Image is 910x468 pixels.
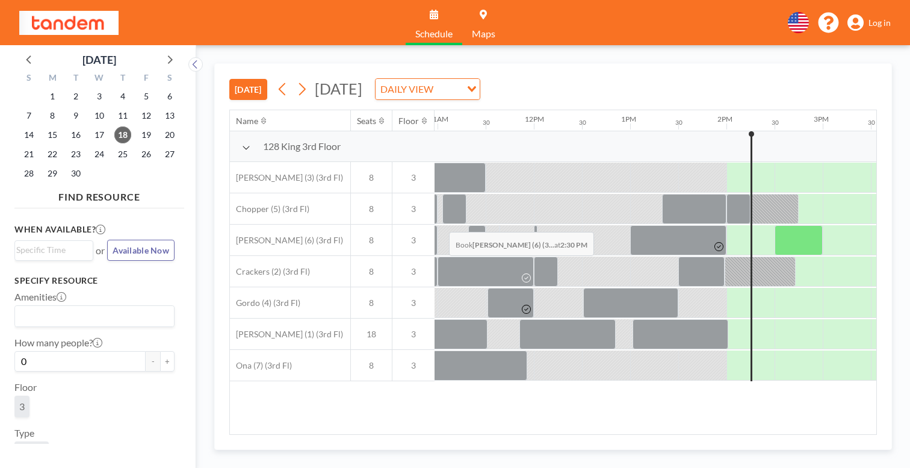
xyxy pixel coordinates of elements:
span: Thursday, September 18, 2025 [114,126,131,143]
label: Floor [14,381,37,393]
span: Monday, September 22, 2025 [44,146,61,163]
div: 30 [483,119,490,126]
span: [PERSON_NAME] (3) (3rd Fl) [230,172,343,183]
span: Saturday, September 6, 2025 [161,88,178,105]
span: Friday, September 26, 2025 [138,146,155,163]
span: Log in [868,17,891,28]
div: [DATE] [82,51,116,68]
span: Thursday, September 4, 2025 [114,88,131,105]
label: Type [14,427,34,439]
label: How many people? [14,337,102,349]
h4: FIND RESOURCE [14,186,184,203]
b: 2:30 PM [560,240,587,249]
span: Crackers (2) (3rd Fl) [230,266,310,277]
div: 12PM [525,114,544,123]
div: 30 [772,119,779,126]
input: Search for option [16,308,167,324]
span: Maps [472,29,495,39]
span: Tuesday, September 2, 2025 [67,88,84,105]
span: Saturday, September 20, 2025 [161,126,178,143]
div: W [88,71,111,87]
input: Search for option [437,81,460,97]
span: Tuesday, September 23, 2025 [67,146,84,163]
h3: Specify resource [14,275,175,286]
div: 30 [675,119,682,126]
div: Search for option [15,241,93,259]
div: 1PM [621,114,636,123]
span: Sunday, September 14, 2025 [20,126,37,143]
span: [DATE] [315,80,362,98]
div: M [41,71,64,87]
span: or [96,245,105,257]
span: Tuesday, September 9, 2025 [67,107,84,124]
span: Saturday, September 27, 2025 [161,146,178,163]
div: Name [236,116,258,126]
span: Wednesday, September 17, 2025 [91,126,108,143]
div: S [158,71,181,87]
span: Sunday, September 28, 2025 [20,165,37,182]
span: Gordo (4) (3rd Fl) [230,298,300,308]
span: 18 [351,329,392,340]
div: 2PM [717,114,732,123]
div: T [64,71,88,87]
span: 3 [392,172,435,183]
span: Friday, September 19, 2025 [138,126,155,143]
span: Book at [449,232,594,256]
span: Friday, September 12, 2025 [138,107,155,124]
div: 30 [579,119,586,126]
span: Monday, September 29, 2025 [44,165,61,182]
div: Seats [357,116,376,126]
button: Available Now [107,240,175,261]
span: 3 [392,235,435,246]
label: Amenities [14,291,66,303]
span: Ona (7) (3rd Fl) [230,360,292,371]
div: 3PM [814,114,829,123]
span: Thursday, September 11, 2025 [114,107,131,124]
span: Monday, September 8, 2025 [44,107,61,124]
div: S [17,71,41,87]
span: Monday, September 15, 2025 [44,126,61,143]
input: Search for option [16,243,86,257]
span: Tuesday, September 16, 2025 [67,126,84,143]
span: 8 [351,235,392,246]
div: Search for option [376,79,480,99]
button: + [160,351,175,372]
span: 8 [351,360,392,371]
img: organization-logo [19,11,119,35]
div: F [134,71,158,87]
span: [PERSON_NAME] (1) (3rd Fl) [230,329,343,340]
span: 128 King 3rd Floor [263,140,341,152]
span: 8 [351,298,392,308]
span: 3 [392,298,435,308]
span: 3 [392,266,435,277]
span: Sunday, September 7, 2025 [20,107,37,124]
span: Monday, September 1, 2025 [44,88,61,105]
span: Friday, September 5, 2025 [138,88,155,105]
div: 11AM [429,114,448,123]
span: Wednesday, September 24, 2025 [91,146,108,163]
div: Search for option [15,306,174,326]
span: [PERSON_NAME] (6) (3rd Fl) [230,235,343,246]
span: Wednesday, September 10, 2025 [91,107,108,124]
span: 8 [351,204,392,214]
span: 8 [351,172,392,183]
span: 3 [19,401,25,413]
div: 30 [868,119,875,126]
b: [PERSON_NAME] (6) (3... [472,240,554,249]
span: Schedule [415,29,453,39]
div: Floor [398,116,419,126]
span: Thursday, September 25, 2025 [114,146,131,163]
span: Saturday, September 13, 2025 [161,107,178,124]
span: DAILY VIEW [378,81,436,97]
span: Tuesday, September 30, 2025 [67,165,84,182]
span: 8 [351,266,392,277]
a: Log in [847,14,891,31]
span: Chopper (5) (3rd Fl) [230,204,309,214]
span: 3 [392,204,435,214]
span: 3 [392,360,435,371]
span: Available Now [113,245,169,255]
span: Wednesday, September 3, 2025 [91,88,108,105]
button: [DATE] [229,79,267,100]
span: 3 [392,329,435,340]
span: Sunday, September 21, 2025 [20,146,37,163]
